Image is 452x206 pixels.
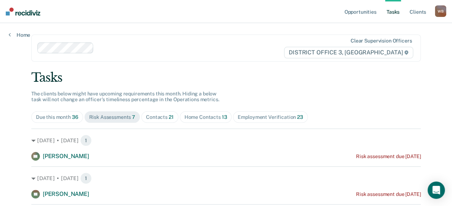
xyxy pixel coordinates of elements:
div: Due this month [36,114,78,120]
span: 1 [80,135,92,146]
div: Risk assessment due [DATE] [356,153,421,160]
div: Open Intercom Messenger [428,182,445,199]
div: Home Contacts [184,114,227,120]
div: Contacts [146,114,174,120]
span: 23 [297,114,303,120]
div: Risk Assessments [89,114,136,120]
span: 21 [169,114,174,120]
span: 13 [222,114,227,120]
span: [PERSON_NAME] [43,191,89,197]
span: 36 [72,114,78,120]
div: Employment Verification [238,114,303,120]
button: WB [435,5,446,17]
span: 7 [132,114,135,120]
div: [DATE] • [DATE] 1 [31,173,421,184]
a: Home [9,32,30,38]
div: Risk assessment due [DATE] [356,191,421,197]
span: 1 [80,173,92,184]
div: W B [435,5,446,17]
img: Recidiviz [6,8,40,15]
div: Tasks [31,70,421,85]
div: Clear supervision officers [351,38,412,44]
span: The clients below might have upcoming requirements this month. Hiding a below task will not chang... [31,91,219,103]
span: [PERSON_NAME] [43,153,89,160]
span: DISTRICT OFFICE 3, [GEOGRAPHIC_DATA] [284,47,413,58]
div: [DATE] • [DATE] 1 [31,135,421,146]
